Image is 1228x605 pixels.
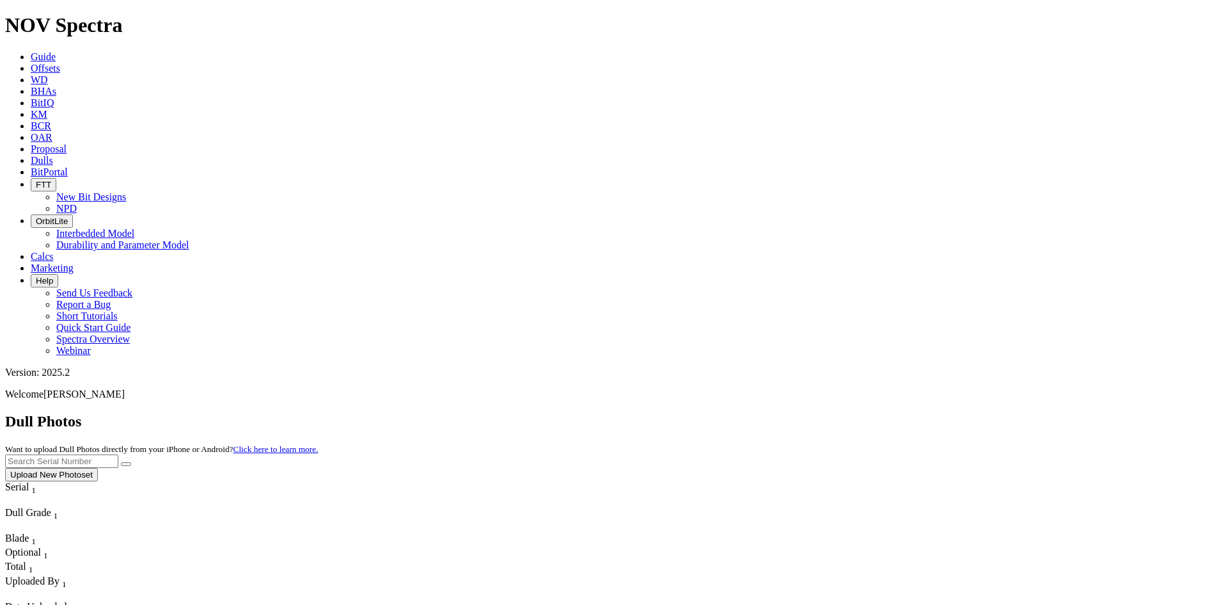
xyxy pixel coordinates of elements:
[5,455,118,468] input: Search Serial Number
[31,485,36,495] sub: 1
[31,274,58,287] button: Help
[54,507,58,518] span: Sort None
[31,132,52,143] a: OAR
[43,547,48,558] span: Sort None
[56,191,126,202] a: New Bit Designs
[36,180,51,190] span: FTT
[31,143,67,154] a: Proposal
[29,561,33,572] span: Sort None
[56,239,189,250] a: Durability and Parameter Model
[29,565,33,575] sub: 1
[31,109,47,120] a: KM
[5,367,1223,378] div: Version: 2025.2
[233,444,319,454] a: Click here to learn more.
[5,507,95,533] div: Sort None
[5,444,318,454] small: Want to upload Dull Photos directly from your iPhone or Android?
[31,166,68,177] a: BitPortal
[5,413,1223,430] h2: Dull Photos
[31,74,48,85] a: WD
[36,216,68,226] span: OrbitLite
[5,389,1223,400] p: Welcome
[31,51,56,62] a: Guide
[31,251,54,262] a: Calcs
[54,511,58,520] sub: 1
[5,13,1223,37] h1: NOV Spectra
[5,468,98,481] button: Upload New Photoset
[31,214,73,228] button: OrbitLite
[5,533,50,547] div: Blade Sort None
[62,579,67,589] sub: 1
[5,521,95,533] div: Column Menu
[5,576,126,601] div: Sort None
[5,590,126,601] div: Column Menu
[62,576,67,586] span: Sort None
[31,536,36,546] sub: 1
[31,178,56,191] button: FTT
[5,481,29,492] span: Serial
[5,507,95,521] div: Dull Grade Sort None
[56,228,134,239] a: Interbedded Model
[5,496,59,507] div: Column Menu
[43,389,125,399] span: [PERSON_NAME]
[5,576,126,590] div: Uploaded By Sort None
[5,481,59,507] div: Sort None
[56,311,118,321] a: Short Tutorials
[5,561,50,575] div: Total Sort None
[5,507,51,518] span: Dull Grade
[5,561,26,572] span: Total
[56,203,77,214] a: NPD
[31,155,53,166] a: Dulls
[5,533,50,547] div: Sort None
[31,481,36,492] span: Sort None
[56,322,130,333] a: Quick Start Guide
[36,276,53,286] span: Help
[56,345,91,356] a: Webinar
[5,533,29,544] span: Blade
[31,63,60,74] a: Offsets
[31,97,54,108] a: BitIQ
[5,547,41,558] span: Optional
[5,561,50,575] div: Sort None
[31,86,56,97] a: BHAs
[5,547,50,561] div: Sort None
[5,481,59,496] div: Serial Sort None
[5,547,50,561] div: Optional Sort None
[5,576,59,586] span: Uploaded By
[31,120,51,131] a: BCR
[56,287,132,298] a: Send Us Feedback
[31,262,74,273] a: Marketing
[56,334,130,344] a: Spectra Overview
[56,299,111,310] a: Report a Bug
[31,533,36,544] span: Sort None
[43,551,48,560] sub: 1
